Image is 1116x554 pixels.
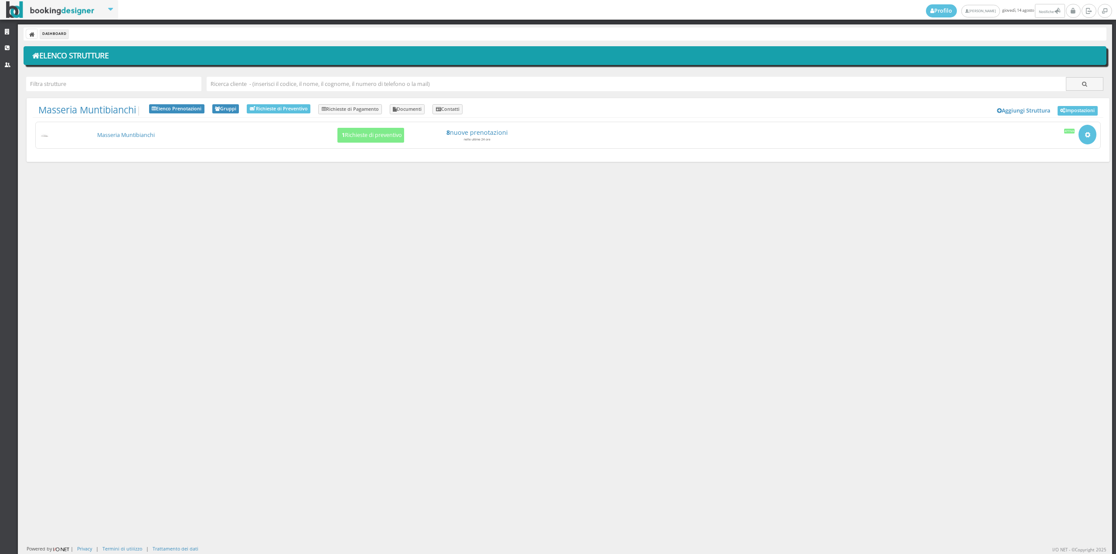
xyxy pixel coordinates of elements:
img: BookingDesigner.com [6,1,95,18]
a: Trattamento dei dati [153,545,198,552]
a: Contatti [432,104,463,115]
div: | [146,545,149,552]
a: Masseria Muntibianchi [38,103,136,116]
a: Termini di utilizzo [102,545,142,552]
div: | [96,545,99,552]
input: Ricerca cliente - (inserisci il codice, il nome, il cognome, il numero di telefono o la mail) [207,77,1066,91]
button: Notifiche [1035,4,1065,18]
h4: nuove prenotazioni [411,129,544,136]
a: [PERSON_NAME] [961,5,1000,17]
a: Privacy [77,545,92,552]
img: ionet_small_logo.png [52,546,71,553]
a: 8nuove prenotazioni [411,129,544,136]
a: Impostazioni [1058,106,1098,116]
a: Masseria Muntibianchi [97,131,155,139]
h1: Elenco Strutture [30,48,1101,63]
a: Elenco Prenotazioni [149,104,204,114]
span: giovedì, 14 agosto [926,4,1066,18]
div: Attiva [1064,129,1075,133]
a: Gruppi [212,104,239,114]
button: 1Richieste di preventivo [337,128,404,143]
li: Dashboard [40,29,68,39]
span: | [38,104,141,116]
div: Powered by | [27,545,73,553]
strong: 8 [446,128,450,137]
a: Profilo [926,4,957,17]
b: 1 [342,131,345,139]
h5: Richieste di preventivo [339,132,402,138]
a: Documenti [390,104,425,115]
img: 56db488bc92111ef969d06d5a9c234c7_max100.png [40,133,50,138]
a: Richieste di Pagamento [318,104,382,115]
a: Aggiungi Struttura [993,104,1055,117]
small: nelle ultime 24 ore [464,137,490,141]
input: Filtra strutture [26,77,201,91]
a: Richieste di Preventivo [247,104,310,113]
